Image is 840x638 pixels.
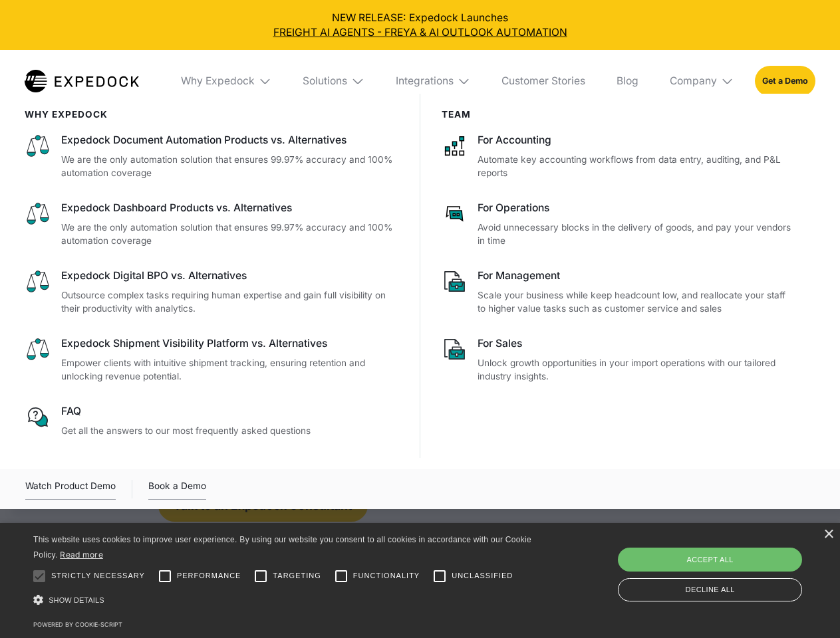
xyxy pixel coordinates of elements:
a: Read more [60,550,103,560]
a: FAQGet all the answers to our most frequently asked questions [25,404,399,437]
span: This website uses cookies to improve user experience. By using our website you consent to all coo... [33,535,531,560]
a: For OperationsAvoid unnecessary blocks in the delivery of goods, and pay your vendors in time [442,201,795,248]
a: For AccountingAutomate key accounting workflows from data entry, auditing, and P&L reports [442,133,795,180]
iframe: Chat Widget [619,494,840,638]
a: Blog [606,50,648,112]
div: Integrations [385,50,481,112]
p: Outsource complex tasks requiring human expertise and gain full visibility on their productivity ... [61,288,399,316]
a: For ManagementScale your business while keep headcount low, and reallocate your staff to higher v... [442,268,795,316]
div: Expedock Shipment Visibility Platform vs. Alternatives [61,336,399,351]
div: Why Expedock [181,74,255,88]
div: Solutions [303,74,347,88]
div: Expedock Digital BPO vs. Alternatives [61,268,399,283]
div: Company [670,74,717,88]
span: Unclassified [452,570,513,582]
a: Powered by cookie-script [33,621,122,628]
p: Automate key accounting workflows from data entry, auditing, and P&L reports [478,153,794,180]
p: Avoid unnecessary blocks in the delivery of goods, and pay your vendors in time [478,221,794,248]
p: Get all the answers to our most frequently asked questions [61,424,399,438]
a: Book a Demo [148,478,206,500]
a: Get a Demo [755,66,815,96]
div: Watch Product Demo [25,478,116,500]
span: Targeting [273,570,321,582]
div: For Accounting [478,133,794,148]
span: Functionality [353,570,420,582]
div: Expedock Dashboard Products vs. Alternatives [61,201,399,215]
div: NEW RELEASE: Expedock Launches [11,11,830,40]
div: WHy Expedock [25,109,399,120]
p: Unlock growth opportunities in your import operations with our tailored industry insights. [478,356,794,383]
a: FREIGHT AI AGENTS - FREYA & AI OUTLOOK AUTOMATION [11,25,830,40]
div: Why Expedock [170,50,282,112]
a: Expedock Document Automation Products vs. AlternativesWe are the only automation solution that en... [25,133,399,180]
div: FAQ [61,404,399,419]
p: We are the only automation solution that ensures 99.97% accuracy and 100% automation coverage [61,153,399,180]
p: We are the only automation solution that ensures 99.97% accuracy and 100% automation coverage [61,221,399,248]
div: For Operations [478,201,794,215]
span: Strictly necessary [51,570,145,582]
span: Show details [49,596,104,604]
p: Empower clients with intuitive shipment tracking, ensuring retention and unlocking revenue potent... [61,356,399,383]
div: For Sales [478,336,794,351]
a: Expedock Dashboard Products vs. AlternativesWe are the only automation solution that ensures 99.9... [25,201,399,248]
div: Solutions [293,50,375,112]
a: Expedock Shipment Visibility Platform vs. AlternativesEmpower clients with intuitive shipment tra... [25,336,399,383]
div: For Management [478,268,794,283]
div: Expedock Document Automation Products vs. Alternatives [61,133,399,148]
a: Customer Stories [491,50,595,112]
div: Show details [33,591,536,609]
div: Company [659,50,744,112]
div: Integrations [396,74,454,88]
p: Scale your business while keep headcount low, and reallocate your staff to higher value tasks suc... [478,288,794,316]
div: Team [442,109,795,120]
a: For SalesUnlock growth opportunities in your import operations with our tailored industry insights. [442,336,795,383]
a: open lightbox [25,478,116,500]
a: Expedock Digital BPO vs. AlternativesOutsource complex tasks requiring human expertise and gain f... [25,268,399,316]
span: Performance [177,570,241,582]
